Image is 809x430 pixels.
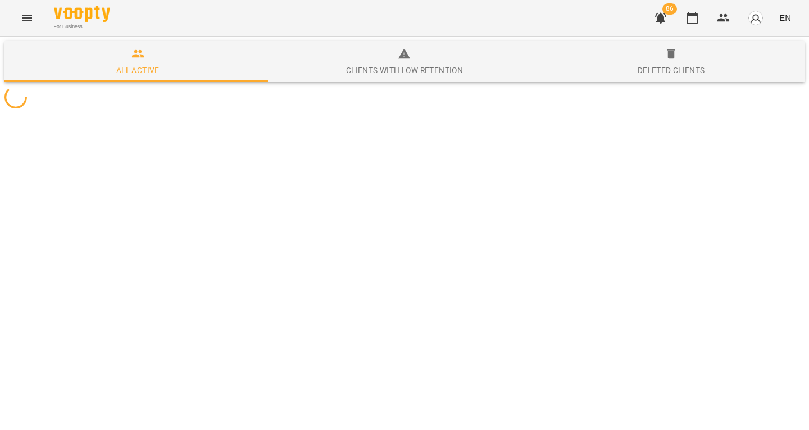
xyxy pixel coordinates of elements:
[779,12,791,24] span: EN
[54,6,110,22] img: Voopty Logo
[346,64,463,77] div: Clients with low retention
[748,10,763,26] img: avatar_s.png
[13,4,40,31] button: Menu
[662,3,677,15] span: 86
[638,64,705,77] div: Deleted clients
[775,7,796,28] button: EN
[116,64,160,77] div: All active
[54,23,110,30] span: For Business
